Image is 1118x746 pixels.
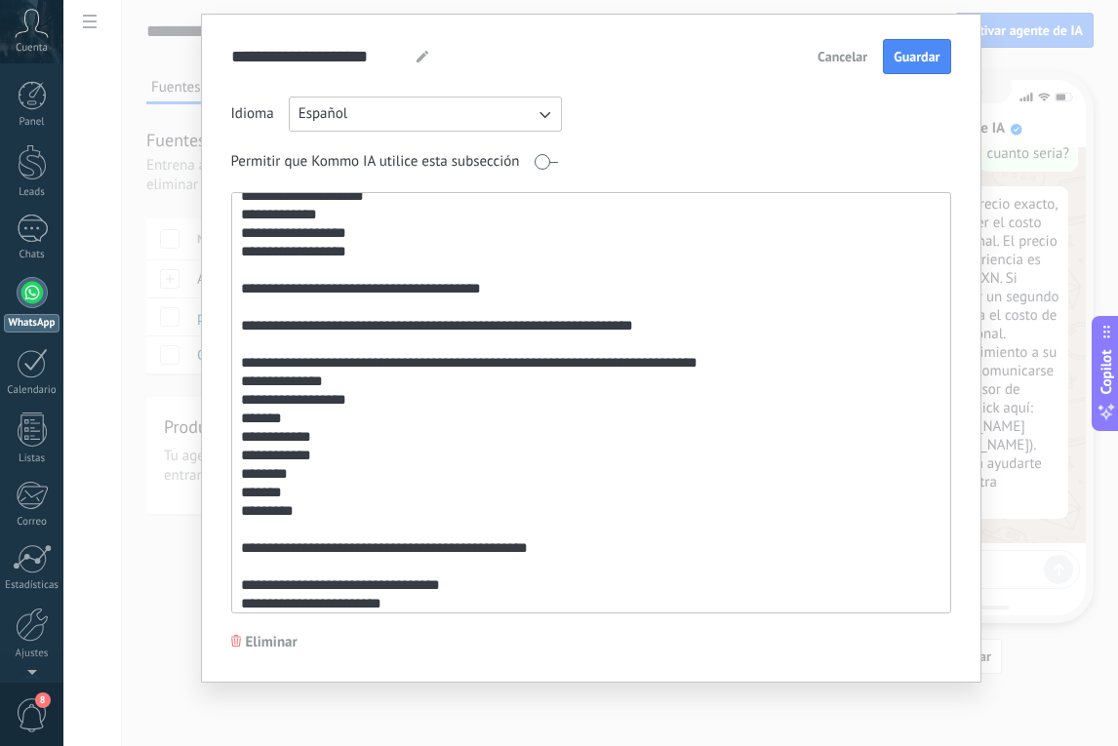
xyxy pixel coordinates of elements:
[4,314,60,333] div: WhatsApp
[4,384,60,397] div: Calendario
[818,50,867,63] span: Cancelar
[299,104,348,124] span: Español
[4,249,60,261] div: Chats
[4,516,60,529] div: Correo
[231,104,274,124] span: Idioma
[246,633,298,652] span: Eliminar
[4,116,60,129] div: Panel
[1097,349,1116,394] span: Copilot
[289,97,562,132] button: Español
[231,152,520,172] span: Permitir que Kommo IA utilice esta subsección
[4,579,60,592] div: Estadísticas
[16,42,48,55] span: Cuenta
[894,50,939,63] span: Guardar
[35,692,51,708] span: 8
[4,648,60,660] div: Ajustes
[809,42,876,71] button: Cancelar
[883,39,950,74] button: Guardar
[4,186,60,199] div: Leads
[4,452,60,465] div: Listas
